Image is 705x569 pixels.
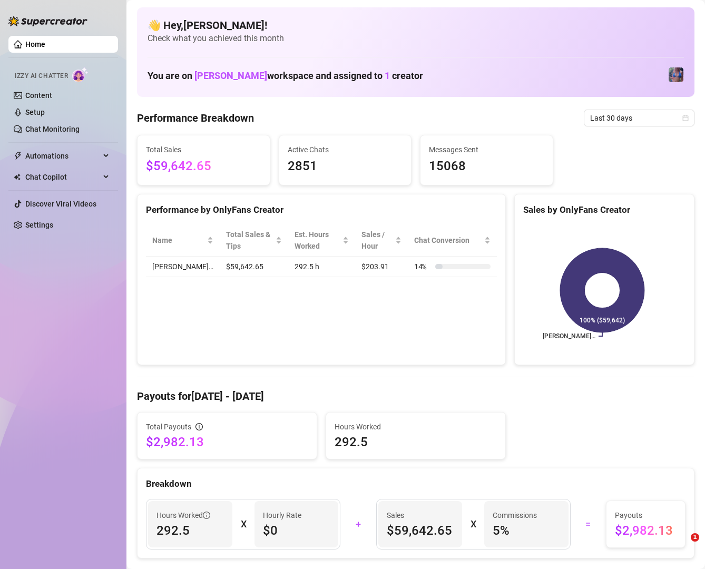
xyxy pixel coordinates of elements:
[146,156,261,176] span: $59,642.65
[387,509,454,521] span: Sales
[72,67,89,82] img: AI Chatter
[414,234,482,246] span: Chat Conversion
[25,40,45,48] a: Home
[387,522,454,539] span: $59,642.65
[25,221,53,229] a: Settings
[493,522,560,539] span: 5 %
[615,509,677,521] span: Payouts
[288,257,355,277] td: 292.5 h
[25,91,52,100] a: Content
[414,261,431,272] span: 14 %
[335,434,497,450] span: 292.5
[263,522,330,539] span: $0
[669,533,694,558] iframe: Intercom live chat
[361,229,393,252] span: Sales / Hour
[15,71,68,81] span: Izzy AI Chatter
[669,67,683,82] img: Jaylie
[25,148,100,164] span: Automations
[8,16,87,26] img: logo-BBDzfeDw.svg
[14,173,21,181] img: Chat Copilot
[408,224,497,257] th: Chat Conversion
[25,200,96,208] a: Discover Viral Videos
[288,144,403,155] span: Active Chats
[137,111,254,125] h4: Performance Breakdown
[14,152,22,160] span: thunderbolt
[137,389,694,404] h4: Payouts for [DATE] - [DATE]
[25,108,45,116] a: Setup
[493,509,537,521] article: Commissions
[288,156,403,176] span: 2851
[25,125,80,133] a: Chat Monitoring
[146,421,191,433] span: Total Payouts
[156,509,210,521] span: Hours Worked
[577,516,600,533] div: =
[543,332,595,340] text: [PERSON_NAME]…
[385,70,390,81] span: 1
[263,509,301,521] article: Hourly Rate
[523,203,686,217] div: Sales by OnlyFans Creator
[146,434,308,450] span: $2,982.13
[220,257,288,277] td: $59,642.65
[220,224,288,257] th: Total Sales & Tips
[355,257,408,277] td: $203.91
[615,522,677,539] span: $2,982.13
[146,477,686,491] div: Breakdown
[429,156,544,176] span: 15068
[195,423,203,430] span: info-circle
[226,229,273,252] span: Total Sales & Tips
[146,257,220,277] td: [PERSON_NAME]…
[148,70,423,82] h1: You are on workspace and assigned to creator
[682,115,689,121] span: calendar
[146,203,497,217] div: Performance by OnlyFans Creator
[146,144,261,155] span: Total Sales
[590,110,688,126] span: Last 30 days
[295,229,340,252] div: Est. Hours Worked
[148,18,684,33] h4: 👋 Hey, [PERSON_NAME] !
[241,516,246,533] div: X
[691,533,699,542] span: 1
[347,516,370,533] div: +
[429,144,544,155] span: Messages Sent
[148,33,684,44] span: Check what you achieved this month
[25,169,100,185] span: Chat Copilot
[355,224,408,257] th: Sales / Hour
[146,224,220,257] th: Name
[203,512,210,519] span: info-circle
[471,516,476,533] div: X
[156,522,224,539] span: 292.5
[335,421,497,433] span: Hours Worked
[152,234,205,246] span: Name
[194,70,267,81] span: [PERSON_NAME]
